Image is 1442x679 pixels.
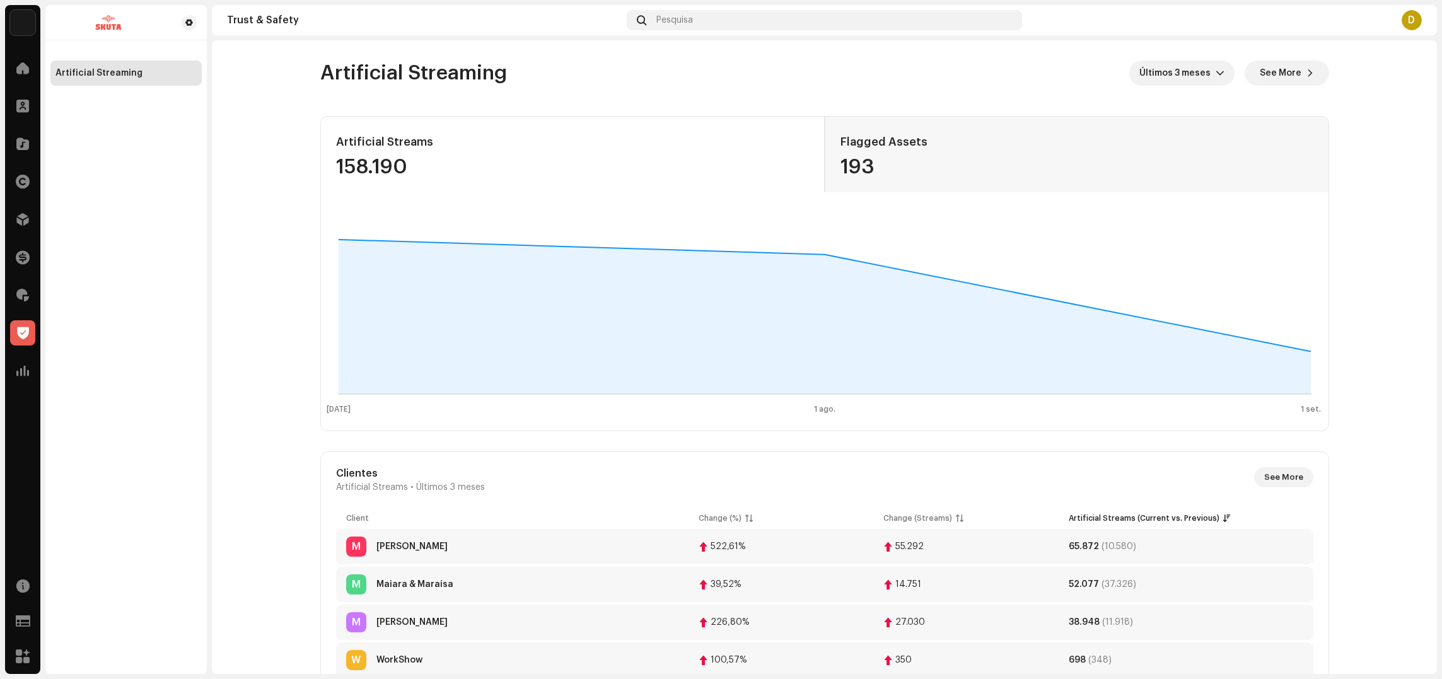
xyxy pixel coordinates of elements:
div: 100,57% [711,656,747,664]
button: See More [1245,61,1329,86]
div: 698 [1069,656,1086,664]
div: 38.948 [1069,618,1100,627]
div: WorkShow [376,656,422,664]
span: Pesquisa [656,15,693,25]
span: 55292 [883,542,1049,552]
div: Flagged Assets [840,132,927,152]
div: 226,80% [711,618,750,627]
div: D [1402,10,1422,30]
div: M [346,537,366,557]
text: 1 ago. [814,405,835,413]
div: 350 [895,656,912,664]
span: See More [1260,61,1301,86]
div: Maiara & Maraisa [376,580,453,589]
div: 52.077 [1069,580,1099,589]
div: 522,61% [711,542,746,551]
div: Maria Marçal [376,618,448,627]
div: (10.580) [1102,542,1136,551]
div: 14.751 [895,580,921,589]
span: See More [1264,465,1303,490]
div: Change (%) [699,512,741,525]
span: • [410,482,414,492]
span: Últimos 3 meses [1139,61,1216,86]
div: (348) [1088,656,1112,664]
span: Artificial Streams [336,482,408,492]
span: 14751 [883,579,1049,589]
div: (37.326) [1102,580,1136,589]
div: dropdown trigger [1216,61,1224,86]
div: 27.030 [895,618,925,627]
div: Artificial Streams [336,132,433,152]
div: Change (Streams) [883,512,952,525]
div: Artificial Streaming [55,68,142,78]
span: 27030 [883,617,1049,627]
div: (11.918) [1102,618,1133,627]
div: Max Oliver [376,542,448,551]
span: 100.57 [699,655,864,665]
span: Artificial Streaming [320,61,507,86]
div: 55.292 [895,542,924,551]
div: Artificial Streams (Current vs. Previous) [1069,512,1219,525]
div: W [346,650,366,670]
button: See More [1254,467,1313,487]
div: Clientes [336,467,485,480]
div: M [346,574,366,595]
div: 193 [840,157,1313,177]
span: 39.52 [699,579,864,589]
span: Últimos 3 meses [416,482,485,492]
div: 65.872 [1069,542,1099,551]
div: 158.190 [336,157,809,177]
img: 4ecf9d3c-b546-4c12-a72a-960b8444102a [10,10,35,35]
span: 522.61 [699,542,864,552]
text: 1 set. [1301,405,1321,413]
re-m-nav-item: Artificial Streaming [50,61,202,86]
div: M [346,612,366,632]
span: 350 [883,655,1049,665]
div: 39,52% [711,580,741,589]
span: 226.8 [699,617,864,627]
text: [DATE] [327,405,351,414]
img: d9714cec-db7f-4004-8d60-2968ac17345f [55,15,161,30]
div: Trust & Safety [227,15,622,25]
